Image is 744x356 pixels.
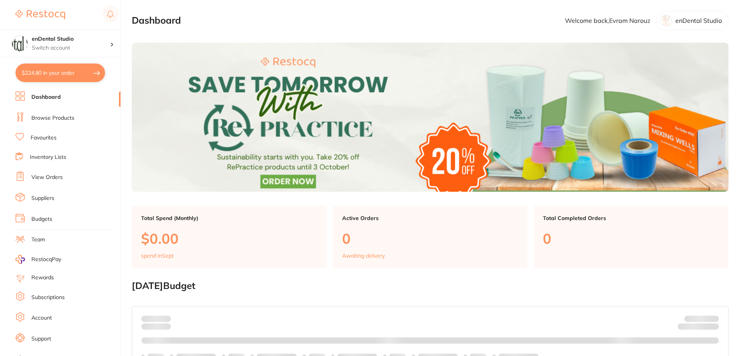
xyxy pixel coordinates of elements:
[675,17,722,24] p: enDental Studio
[15,255,61,264] a: RestocqPay
[684,316,719,322] p: Budget:
[31,335,51,343] a: Support
[141,230,317,246] p: $0.00
[543,215,719,221] p: Total Completed Orders
[141,253,174,259] p: spend in Sept
[12,36,28,51] img: enDental Studio
[15,255,25,264] img: RestocqPay
[32,44,110,52] p: Switch account
[31,114,74,122] a: Browse Products
[342,215,518,221] p: Active Orders
[31,194,54,202] a: Suppliers
[15,64,105,82] button: $224.90 in your order
[31,215,52,223] a: Budgets
[534,206,728,268] a: Total Completed Orders0
[15,10,65,19] img: Restocq Logo
[141,316,171,322] p: Spent:
[31,294,65,301] a: Subscriptions
[31,174,63,181] a: View Orders
[31,134,57,142] a: Favourites
[565,17,650,24] p: Welcome back, Evram Narouz
[132,206,327,268] a: Total Spend (Monthly)$0.00spend inSept
[132,43,728,192] img: Dashboard
[342,253,385,259] p: Awaiting delivery
[31,93,61,101] a: Dashboard
[704,315,719,322] strong: $NaN
[31,314,52,322] a: Account
[342,230,518,246] p: 0
[31,274,54,282] a: Rewards
[32,35,110,43] h4: enDental Studio
[132,15,181,26] h2: Dashboard
[543,230,719,246] p: 0
[15,6,65,24] a: Restocq Logo
[678,322,719,331] p: Remaining:
[31,256,61,263] span: RestocqPay
[705,325,719,332] strong: $0.00
[333,206,528,268] a: Active Orders0Awaiting delivery
[30,153,66,161] a: Inventory Lists
[31,236,45,244] a: Team
[132,280,728,291] h2: [DATE] Budget
[141,322,171,331] p: month
[157,315,171,322] strong: $0.00
[141,215,317,221] p: Total Spend (Monthly)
